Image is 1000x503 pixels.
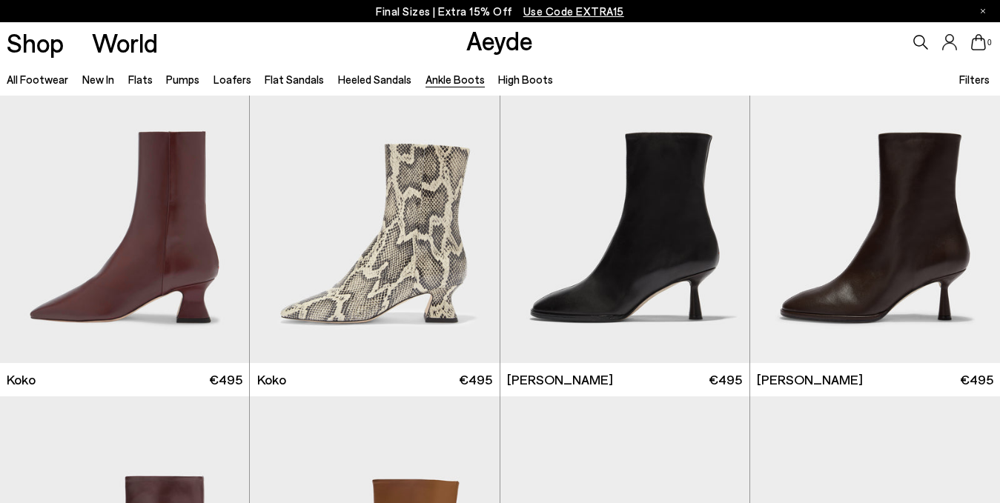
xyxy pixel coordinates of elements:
[92,30,158,56] a: World
[971,34,986,50] a: 0
[498,73,553,86] a: High Boots
[986,39,993,47] span: 0
[265,73,324,86] a: Flat Sandals
[376,2,624,21] p: Final Sizes | Extra 15% Off
[507,370,613,389] span: [PERSON_NAME]
[128,73,153,86] a: Flats
[709,370,742,389] span: €495
[82,73,114,86] a: New In
[7,30,64,56] a: Shop
[7,370,36,389] span: Koko
[338,73,411,86] a: Heeled Sandals
[209,370,242,389] span: €495
[250,363,499,396] a: Koko €495
[959,73,990,86] span: Filters
[757,370,863,389] span: [PERSON_NAME]
[960,370,993,389] span: €495
[250,50,499,363] img: Koko Regal Heel Boots
[500,363,749,396] a: [PERSON_NAME] €495
[213,73,251,86] a: Loafers
[500,50,749,363] img: Dorothy Soft Sock Boots
[166,73,199,86] a: Pumps
[523,4,624,18] span: Navigate to /collections/ss25-final-sizes
[257,370,286,389] span: Koko
[459,370,492,389] span: €495
[750,363,1000,396] a: [PERSON_NAME] €495
[426,73,485,86] a: Ankle Boots
[7,73,68,86] a: All Footwear
[466,24,533,56] a: Aeyde
[750,50,1000,363] img: Dorothy Soft Sock Boots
